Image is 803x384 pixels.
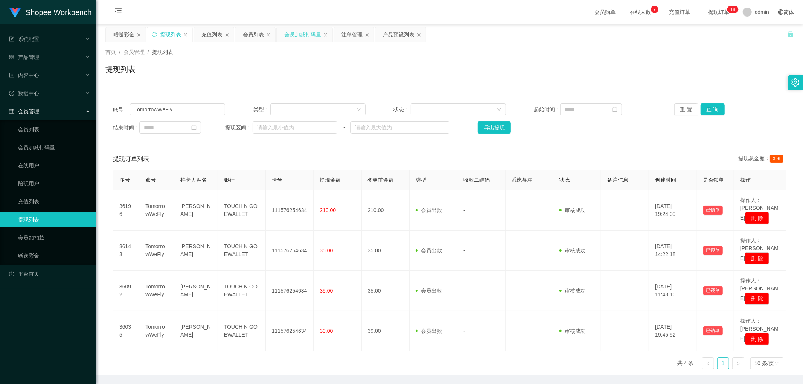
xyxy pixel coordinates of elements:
[139,311,174,351] td: TomorrowWeFly
[787,30,794,37] i: 图标: unlock
[174,311,218,351] td: [PERSON_NAME]
[732,357,744,369] li: 下一页
[191,125,197,130] i: 图标: calendar
[701,103,725,115] button: 查 询
[778,9,783,15] i: 图标: global
[740,237,779,261] span: 操作人：[PERSON_NAME]
[740,197,779,221] span: 操作人：[PERSON_NAME]
[18,248,90,263] a: 赠送彩金
[534,106,560,114] span: 起始时间：
[559,328,586,334] span: 审核成功
[266,190,314,231] td: 111576254634
[18,212,90,227] a: 提现列表
[9,73,14,78] i: 图标: profile
[704,9,733,15] span: 提现订单
[113,124,139,132] span: 结束时间：
[649,311,697,351] td: [DATE] 19:45:52
[559,288,586,294] span: 审核成功
[478,121,511,134] button: 导出提现
[559,207,586,213] span: 审核成功
[365,33,369,37] i: 图标: close
[18,176,90,191] a: 陪玩用户
[266,311,314,351] td: 111576254634
[113,231,139,271] td: 36143
[745,212,769,224] button: 删 除
[649,190,697,231] td: [DATE] 19:24:09
[119,177,130,183] span: 序号
[791,78,800,87] i: 图标: setting
[341,27,363,42] div: 注单管理
[559,247,586,253] span: 审核成功
[174,271,218,311] td: [PERSON_NAME]
[651,6,658,13] sup: 7
[9,108,39,114] span: 会员管理
[416,177,426,183] span: 类型
[655,177,676,183] span: 创建时间
[718,358,729,369] a: 1
[416,328,442,334] span: 会员出款
[703,286,723,295] button: 已锁单
[649,231,697,271] td: [DATE] 14:22:18
[626,9,655,15] span: 在线人数
[512,177,533,183] span: 系统备注
[148,49,149,55] span: /
[152,49,173,55] span: 提现列表
[770,155,783,163] span: 396
[105,64,136,75] h1: 提现列表
[393,106,411,114] span: 状态：
[740,318,779,342] span: 操作人：[PERSON_NAME]
[736,361,741,366] i: 图标: right
[362,231,410,271] td: 35.00
[463,288,465,294] span: -
[368,177,394,183] span: 变更前金额
[253,106,271,114] span: 类型：
[320,247,333,253] span: 35.00
[320,207,336,213] span: 210.00
[243,27,264,42] div: 会员列表
[18,158,90,173] a: 在线用户
[745,333,769,345] button: 删 除
[320,177,341,183] span: 提现金额
[323,33,328,37] i: 图标: close
[674,103,698,115] button: 重 置
[9,9,91,15] a: Shopee Workbench
[416,207,442,213] span: 会员出款
[463,247,465,253] span: -
[717,357,729,369] li: 1
[665,9,694,15] span: 充值订单
[225,33,229,37] i: 图标: close
[362,271,410,311] td: 35.00
[706,361,710,366] i: 图标: left
[463,207,465,213] span: -
[702,357,714,369] li: 上一页
[284,27,321,42] div: 会员加减打码量
[139,231,174,271] td: TomorrowWeFly
[463,177,490,183] span: 收款二维码
[9,109,14,114] i: 图标: table
[320,328,333,334] span: 39.00
[559,177,570,183] span: 状态
[218,311,266,351] td: TOUCH N GO EWALLET
[703,177,724,183] span: 是否锁单
[9,72,39,78] span: 内容中心
[740,177,751,183] span: 操作
[703,326,723,335] button: 已锁单
[266,271,314,311] td: 111576254634
[357,107,361,112] i: 图标: down
[272,177,282,183] span: 卡号
[152,32,157,37] i: 图标: sync
[383,27,414,42] div: 产品预设列表
[113,311,139,351] td: 36035
[9,36,14,42] i: 图标: form
[119,49,120,55] span: /
[654,6,656,13] p: 7
[740,278,779,302] span: 操作人：[PERSON_NAME]
[201,27,222,42] div: 充值列表
[224,177,235,183] span: 银行
[9,54,39,60] span: 产品管理
[649,271,697,311] td: [DATE] 11:43:16
[113,271,139,311] td: 36092
[755,358,774,369] div: 10 条/页
[26,0,91,24] h1: Shopee Workbench
[727,6,738,13] sup: 18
